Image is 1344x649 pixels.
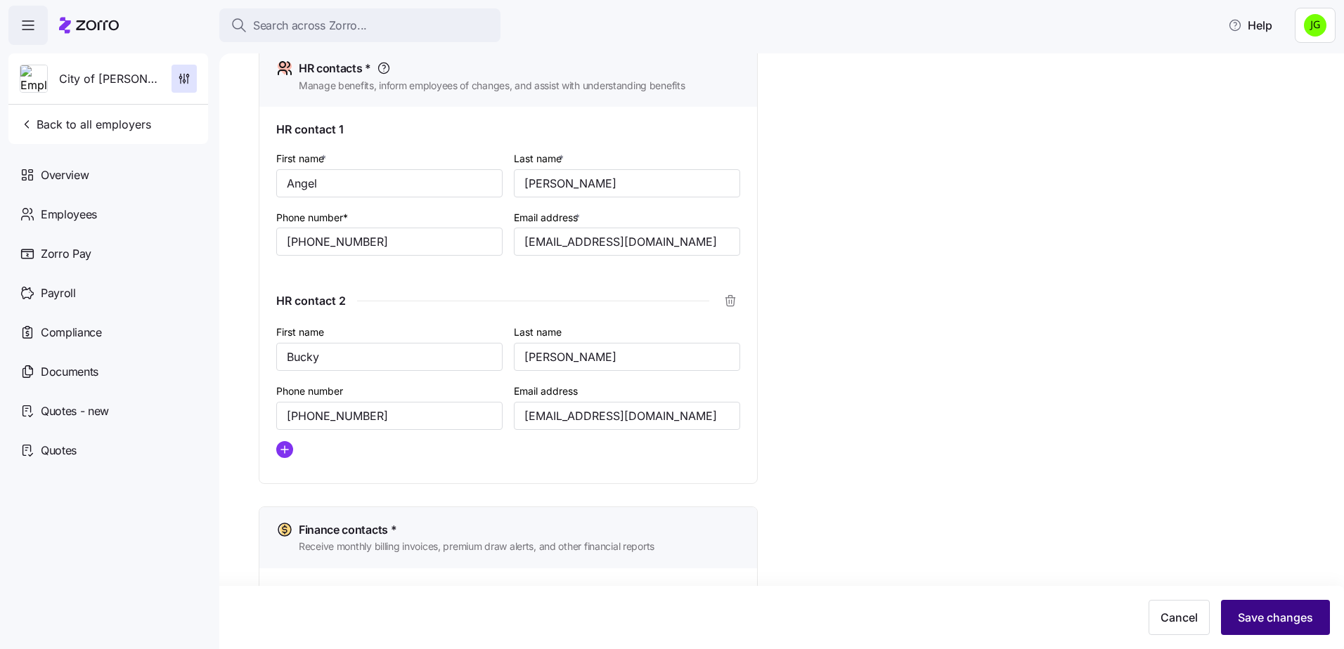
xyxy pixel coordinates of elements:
[514,343,740,371] input: Type last name
[219,8,500,42] button: Search across Zorro...
[41,206,97,223] span: Employees
[276,210,348,225] label: Phone number*
[8,313,208,352] a: Compliance
[20,65,47,93] img: Employer logo
[8,234,208,273] a: Zorro Pay
[299,539,654,553] span: Receive monthly billing invoices, premium draw alerts, and other financial reports
[8,195,208,234] a: Employees
[276,169,503,197] input: Type first name
[41,402,109,420] span: Quotes - new
[514,210,583,225] label: Email address
[41,363,98,381] span: Documents
[276,383,343,399] label: Phone number
[276,228,503,256] input: (212) 456-7890
[514,402,740,430] input: Type email address
[1161,609,1198,626] span: Cancel
[41,245,91,263] span: Zorro Pay
[299,79,685,93] span: Manage benefits, inform employees of changes, and assist with understanding benefits
[276,121,344,138] span: HR contact 1
[41,324,102,341] span: Compliance
[41,284,76,302] span: Payroll
[299,60,371,77] span: HR contacts *
[276,343,503,371] input: Type first name
[276,582,370,600] span: Finance contact 1
[1304,14,1326,37] img: a4774ed6021b6d0ef619099e609a7ec5
[8,431,208,470] a: Quotes
[41,166,89,184] span: Overview
[1217,11,1284,39] button: Help
[514,169,740,197] input: Type last name
[8,391,208,431] a: Quotes - new
[514,228,740,256] input: Type email address
[14,110,157,138] button: Back to all employers
[20,116,151,133] span: Back to all employers
[276,441,293,458] svg: add icon
[276,324,324,340] label: First name
[1149,600,1210,635] button: Cancel
[514,324,562,340] label: Last name
[8,352,208,391] a: Documents
[299,521,396,539] span: Finance contacts *
[59,70,160,88] span: City of [PERSON_NAME]
[253,17,367,34] span: Search across Zorro...
[41,442,77,459] span: Quotes
[276,151,329,166] label: First name
[276,402,503,430] input: (212) 456-7890
[514,383,578,399] label: Email address
[1228,17,1272,34] span: Help
[8,155,208,195] a: Overview
[1238,609,1313,626] span: Save changes
[514,151,567,166] label: Last name
[1221,600,1330,635] button: Save changes
[276,292,346,310] span: HR contact 2
[8,273,208,313] a: Payroll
